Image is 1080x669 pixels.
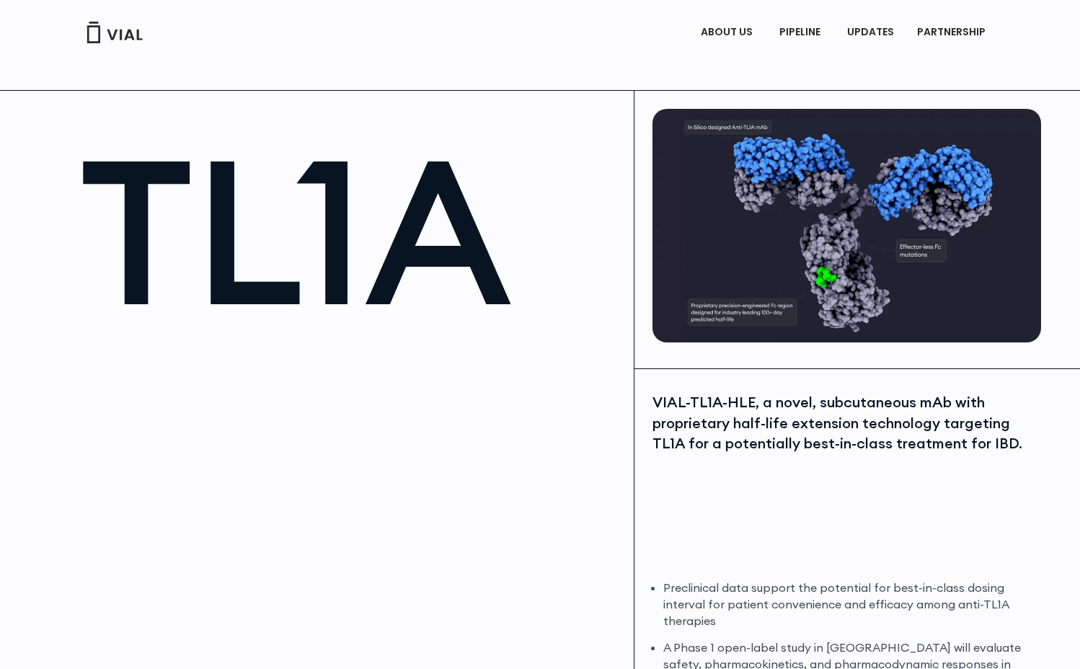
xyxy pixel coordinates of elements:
[86,22,143,43] img: Vial Logo
[836,20,905,45] a: UPDATES
[663,580,1037,629] li: Preclinical data support the potential for best-in-class dosing interval for patient convenience ...
[768,20,835,45] a: PIPELINEMenu Toggle
[906,20,1001,45] a: PARTNERSHIPMenu Toggle
[652,109,1041,342] img: TL1A antibody diagram.
[689,20,767,45] a: ABOUT USMenu Toggle
[79,130,619,332] h1: TL1A
[652,392,1037,454] div: VIAL-TL1A-HLE, a novel, subcutaneous mAb with proprietary half-life extension technology targetin...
